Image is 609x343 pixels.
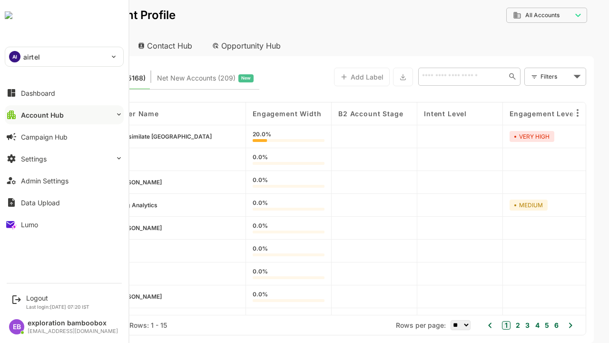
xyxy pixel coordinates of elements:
[171,35,256,56] div: Opportunity Hub
[506,67,553,87] div: Filters
[480,11,539,20] div: All Accounts
[219,292,291,302] div: 0.0%
[391,110,433,118] span: Intent Level
[26,294,89,302] div: Logout
[29,321,134,329] div: Total Rows: 105168 | Rows: 1 - 15
[219,200,291,211] div: 0.0%
[492,12,526,19] span: All Accounts
[9,319,24,334] div: EB
[5,127,124,146] button: Campaign Hub
[5,105,124,124] button: Account Hub
[519,320,525,331] button: 6
[67,110,126,118] span: Customer Name
[476,200,514,211] div: MEDIUM
[363,321,413,329] span: Rows per page:
[5,47,123,66] div: AIairtel
[219,131,291,142] div: 20.0%
[23,52,40,62] p: airtel
[473,6,554,25] div: All Accounts
[507,71,538,81] div: Filters
[26,304,89,310] p: Last login: [DATE] 07:20 IST
[305,110,370,118] span: B2 Account Stage
[81,293,128,300] span: Hawkins-Crosby
[219,314,291,325] div: 0.0%
[81,179,128,186] span: Conner-Nguyen
[21,89,55,97] div: Dashboard
[9,51,20,62] div: AI
[219,246,291,256] div: 0.0%
[219,177,291,188] div: 0.0%
[5,171,124,190] button: Admin Settings
[490,320,496,331] button: 3
[21,177,69,185] div: Admin Settings
[5,149,124,168] button: Settings
[21,111,64,119] div: Account Hub
[219,269,291,279] div: 0.0%
[21,221,38,229] div: Lumo
[469,321,477,330] button: 1
[5,215,124,234] button: Lumo
[219,154,291,165] div: 0.0%
[29,72,112,84] span: Known accounts you’ve identified to target - imported from CRM, Offline upload, or promoted from ...
[28,328,118,334] div: [EMAIL_ADDRESS][DOMAIN_NAME]
[81,224,128,232] span: Armstrong-Cabrera
[15,35,93,56] div: Account Hub
[81,133,178,140] span: Reassimilate Argentina
[476,131,521,142] div: VERY HIGH
[219,223,291,233] div: 0.0%
[21,155,47,163] div: Settings
[360,68,380,86] button: Export the selected data as CSV
[71,202,124,209] span: TransOrg Analytics
[97,35,167,56] div: Contact Hub
[476,110,542,118] span: Engagement Level
[480,320,487,331] button: 2
[21,199,60,207] div: Data Upload
[124,72,202,84] span: Net New Accounts ( 209 )
[509,320,516,331] button: 5
[21,133,68,141] div: Campaign Hub
[301,68,356,86] button: Add Label
[5,83,124,102] button: Dashboard
[500,320,506,331] button: 4
[219,110,288,118] span: Engagement Width
[15,10,142,21] p: Unified Account Profile
[208,72,217,84] span: New
[28,319,118,327] div: exploration bamboobox
[5,11,12,19] img: undefinedjpg
[124,72,220,84] div: Newly surfaced ICP-fit accounts from Intent, Website, LinkedIn, and other engagement signals.
[5,193,124,212] button: Data Upload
